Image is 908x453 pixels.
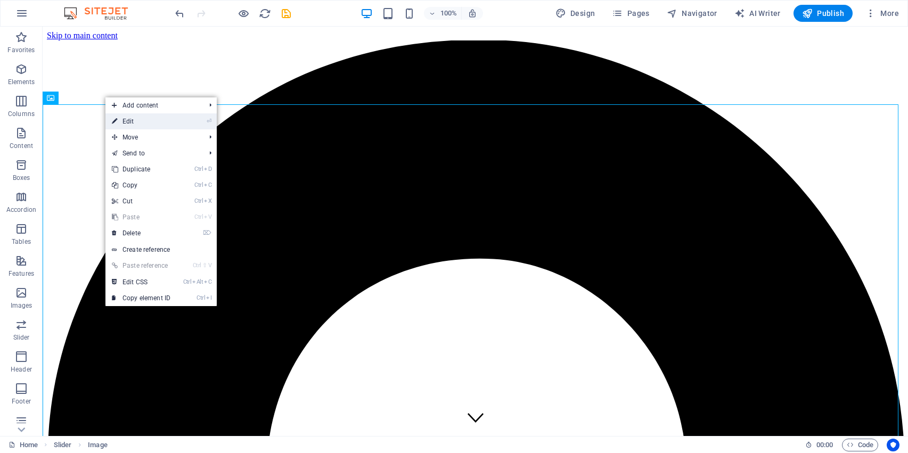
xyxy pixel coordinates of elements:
[11,301,32,310] p: Images
[9,439,38,451] a: Click to cancel selection. Double-click to open Pages
[183,278,192,285] i: Ctrl
[612,8,649,19] span: Pages
[105,97,201,113] span: Add content
[802,8,844,19] span: Publish
[105,177,177,193] a: CtrlCCopy
[105,290,177,306] a: CtrlICopy element ID
[12,237,31,246] p: Tables
[280,7,292,20] button: save
[6,205,36,214] p: Accordion
[842,439,878,451] button: Code
[9,269,34,278] p: Features
[173,7,186,20] button: undo
[861,5,903,22] button: More
[202,262,207,269] i: ⇧
[8,78,35,86] p: Elements
[105,113,177,129] a: ⏎Edit
[193,262,201,269] i: Ctrl
[54,439,72,451] span: Click to select. Double-click to edit
[204,213,211,220] i: V
[203,229,211,236] i: ⌦
[4,4,75,13] a: Skip to main content
[608,5,653,22] button: Pages
[204,278,211,285] i: C
[105,225,177,241] a: ⌦Delete
[424,7,462,20] button: 100%
[204,197,211,204] i: X
[105,145,201,161] a: Send to
[204,166,211,172] i: D
[8,110,35,118] p: Columns
[887,439,899,451] button: Usercentrics
[662,5,722,22] button: Navigator
[88,439,107,451] span: Click to select. Double-click to edit
[194,197,203,204] i: Ctrl
[730,5,785,22] button: AI Writer
[824,441,825,449] span: :
[105,161,177,177] a: CtrlDDuplicate
[192,278,203,285] i: Alt
[237,7,250,20] button: Click here to leave preview mode and continue editing
[206,294,211,301] i: I
[204,182,211,188] i: C
[555,8,595,19] span: Design
[865,8,899,19] span: More
[194,166,203,172] i: Ctrl
[259,7,271,20] i: Reload page
[207,118,211,125] i: ⏎
[105,242,217,258] a: Create reference
[105,258,177,274] a: Ctrl⇧VPaste reference
[794,5,853,22] button: Publish
[194,182,203,188] i: Ctrl
[105,129,201,145] span: Move
[7,46,35,54] p: Favorites
[734,8,781,19] span: AI Writer
[13,333,30,342] p: Slider
[440,7,457,20] h6: 100%
[12,397,31,406] p: Footer
[105,193,177,209] a: CtrlXCut
[816,439,833,451] span: 00 00
[805,439,833,451] h6: Session time
[208,262,211,269] i: V
[551,5,600,22] button: Design
[468,9,477,18] i: On resize automatically adjust zoom level to fit chosen device.
[194,213,203,220] i: Ctrl
[61,7,141,20] img: Editor Logo
[280,7,292,20] i: Save (Ctrl+S)
[174,7,186,20] i: Undo: Fit image (Ctrl+Z)
[197,294,205,301] i: Ctrl
[10,142,33,150] p: Content
[54,439,108,451] nav: breadcrumb
[667,8,717,19] span: Navigator
[551,5,600,22] div: Design (Ctrl+Alt+Y)
[847,439,873,451] span: Code
[105,274,177,290] a: CtrlAltCEdit CSS
[11,365,32,374] p: Header
[13,174,30,182] p: Boxes
[258,7,271,20] button: reload
[105,209,177,225] a: CtrlVPaste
